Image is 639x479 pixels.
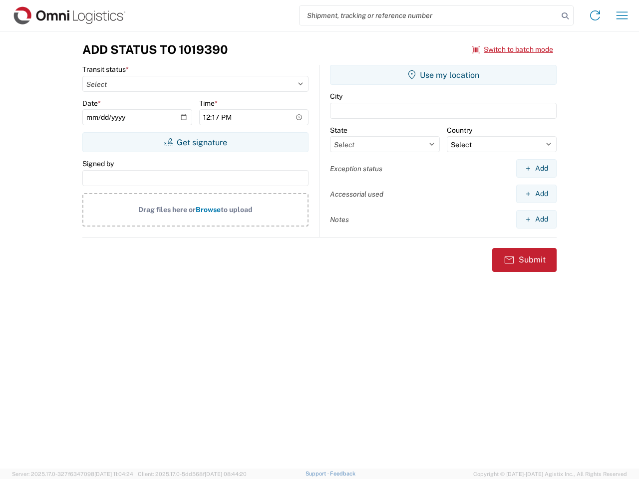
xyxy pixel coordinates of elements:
span: Copyright © [DATE]-[DATE] Agistix Inc., All Rights Reserved [473,470,627,479]
label: Date [82,99,101,108]
button: Submit [492,248,557,272]
label: City [330,92,342,101]
span: Client: 2025.17.0-5dd568f [138,471,247,477]
label: Time [199,99,218,108]
button: Get signature [82,132,309,152]
span: Browse [196,206,221,214]
span: to upload [221,206,253,214]
button: Add [516,210,557,229]
button: Switch to batch mode [472,41,553,58]
span: [DATE] 11:04:24 [94,471,133,477]
button: Add [516,185,557,203]
span: [DATE] 08:44:20 [205,471,247,477]
label: Notes [330,215,349,224]
span: Server: 2025.17.0-327f6347098 [12,471,133,477]
h3: Add Status to 1019390 [82,42,228,57]
label: State [330,126,347,135]
label: Exception status [330,164,382,173]
a: Support [306,471,330,477]
button: Use my location [330,65,557,85]
label: Country [447,126,472,135]
label: Signed by [82,159,114,168]
button: Add [516,159,557,178]
label: Accessorial used [330,190,383,199]
input: Shipment, tracking or reference number [300,6,558,25]
span: Drag files here or [138,206,196,214]
label: Transit status [82,65,129,74]
a: Feedback [330,471,355,477]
